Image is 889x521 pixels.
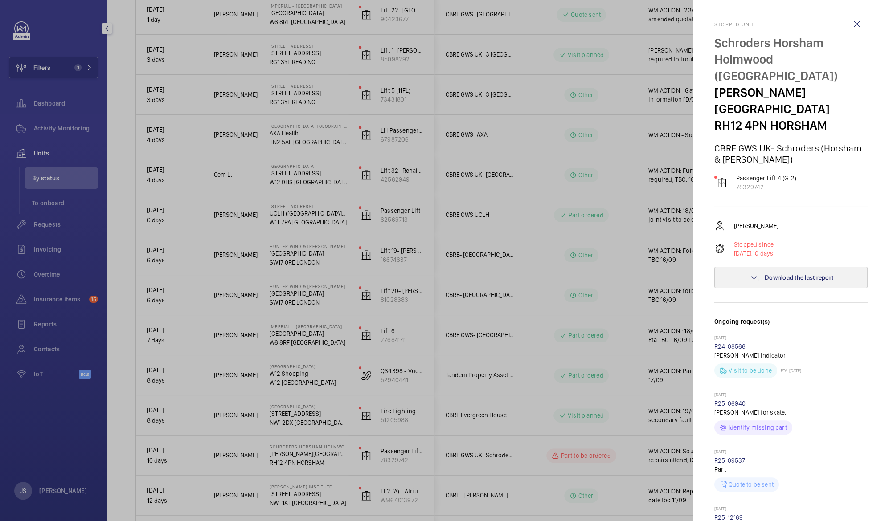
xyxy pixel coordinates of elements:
[714,514,743,521] a: R25-12169
[729,366,772,375] p: Visit to be done
[714,343,746,350] a: R24-08566
[736,183,796,191] p: 78329742
[729,423,787,432] p: Identify missing part
[714,506,868,513] p: [DATE]
[736,174,796,183] p: Passenger Lift 4 (G-2)
[714,457,746,464] a: R25-09537
[734,250,753,257] span: [DATE],
[714,392,868,399] p: [DATE]
[734,221,778,230] p: [PERSON_NAME]
[714,142,868,165] p: CBRE GWS UK- Schroders (Horsham & [PERSON_NAME])
[714,408,868,417] p: [PERSON_NAME] for skate.
[714,35,868,84] p: Schroders Horsham Holmwood ([GEOGRAPHIC_DATA])
[714,84,868,117] p: [PERSON_NAME][GEOGRAPHIC_DATA]
[714,117,868,134] p: RH12 4PN HORSHAM
[734,249,774,258] p: 10 days
[734,240,774,249] p: Stopped since
[765,274,833,281] span: Download the last report
[777,368,801,373] p: ETA: [DATE]
[714,21,868,28] h2: Stopped unit
[714,465,868,474] p: Part
[714,317,868,335] h3: Ongoing request(s)
[714,449,868,456] p: [DATE]
[714,400,746,407] a: R25-06940
[729,480,774,489] p: Quote to be sent
[717,177,727,188] img: elevator.svg
[714,351,868,360] p: [PERSON_NAME] indicator
[714,335,868,342] p: [DATE]
[714,267,868,288] button: Download the last report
